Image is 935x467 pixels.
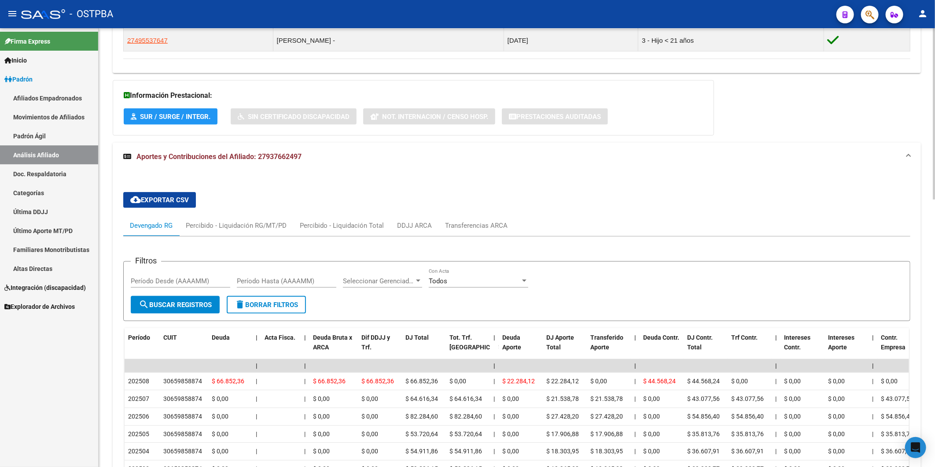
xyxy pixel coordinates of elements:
[363,108,495,125] button: Not. Internacion / Censo Hosp.
[130,194,141,205] mat-icon: cloud_download
[643,334,679,341] span: Deuda Contr.
[128,378,149,385] span: 202508
[493,430,495,437] span: |
[449,413,482,420] span: $ 82.284,60
[687,430,720,437] span: $ 35.813,76
[231,108,357,125] button: Sin Certificado Discapacidad
[825,328,869,367] datatable-header-cell: Intereses Aporte
[124,108,217,125] button: SUR / SURGE / INTEGR.
[256,413,257,420] span: |
[256,448,257,455] span: |
[313,378,346,385] span: $ 66.852,36
[361,448,378,455] span: $ 0,00
[516,113,601,121] span: Prestaciones Auditadas
[687,378,720,385] span: $ 44.568,24
[828,430,845,437] span: $ 0,00
[877,328,921,367] datatable-header-cell: Contr. Empresa
[493,395,495,402] span: |
[397,221,432,230] div: DDJJ ARCA
[493,378,495,385] span: |
[449,395,482,402] span: $ 64.616,34
[256,378,257,385] span: |
[304,430,306,437] span: |
[163,394,202,404] div: 30659858874
[128,395,149,402] span: 202507
[361,413,378,420] span: $ 0,00
[731,395,764,402] span: $ 43.077,56
[405,378,438,385] span: $ 66.852,36
[429,277,447,285] span: Todos
[828,448,845,455] span: $ 0,00
[634,334,636,341] span: |
[4,74,33,84] span: Padrón
[4,302,75,311] span: Explorador de Archivos
[881,430,913,437] span: $ 35.813,76
[212,334,230,341] span: Deuda
[256,362,258,369] span: |
[361,395,378,402] span: $ 0,00
[300,221,384,230] div: Percibido - Liquidación Total
[449,430,482,437] span: $ 53.720,64
[256,430,257,437] span: |
[634,448,636,455] span: |
[212,430,228,437] span: $ 0,00
[828,395,845,402] span: $ 0,00
[4,56,27,65] span: Inicio
[634,430,636,437] span: |
[546,334,574,351] span: DJ Aporte Total
[502,378,535,385] span: $ 22.284,12
[684,328,728,367] datatable-header-cell: DJ Contr. Total
[590,395,623,402] span: $ 21.538,78
[502,448,519,455] span: $ 0,00
[881,413,913,420] span: $ 54.856,40
[358,328,402,367] datatable-header-cell: Dif DDJJ y Trf.
[643,430,660,437] span: $ 0,00
[256,395,257,402] span: |
[343,277,414,285] span: Seleccionar Gerenciador
[731,334,758,341] span: Trf Contr.
[235,299,245,310] mat-icon: delete
[212,378,244,385] span: $ 66.852,36
[127,37,168,44] span: 27495537647
[634,413,636,420] span: |
[728,328,772,367] datatable-header-cell: Trf Contr.
[493,362,495,369] span: |
[405,430,438,437] span: $ 53.720,64
[113,143,921,171] mat-expansion-panel-header: Aportes y Contribuciones del Afiliado: 27937662497
[449,378,466,385] span: $ 0,00
[643,448,660,455] span: $ 0,00
[405,448,438,455] span: $ 54.911,86
[502,334,521,351] span: Deuda Aporte
[304,395,306,402] span: |
[265,334,295,341] span: Acta Fisca.
[304,334,306,341] span: |
[130,221,173,230] div: Devengado RG
[128,430,149,437] span: 202505
[123,192,196,208] button: Exportar CSV
[140,113,210,121] span: SUR / SURGE / INTEGR.
[784,378,801,385] span: $ 0,00
[493,413,495,420] span: |
[775,334,777,341] span: |
[405,395,438,402] span: $ 64.616,34
[131,255,161,267] h3: Filtros
[784,430,801,437] span: $ 0,00
[502,413,519,420] span: $ 0,00
[687,395,720,402] span: $ 43.077,56
[130,196,189,204] span: Exportar CSV
[128,413,149,420] span: 202506
[917,8,928,19] mat-icon: person
[235,301,298,309] span: Borrar Filtros
[212,413,228,420] span: $ 0,00
[687,413,720,420] span: $ 54.856,40
[546,448,579,455] span: $ 18.303,95
[687,448,720,455] span: $ 36.607,91
[775,378,777,385] span: |
[313,334,352,351] span: Deuda Bruta x ARCA
[252,328,261,367] datatable-header-cell: |
[212,395,228,402] span: $ 0,00
[872,395,873,402] span: |
[590,334,623,351] span: Transferido Aporte
[590,448,623,455] span: $ 18.303,95
[208,328,252,367] datatable-header-cell: Deuda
